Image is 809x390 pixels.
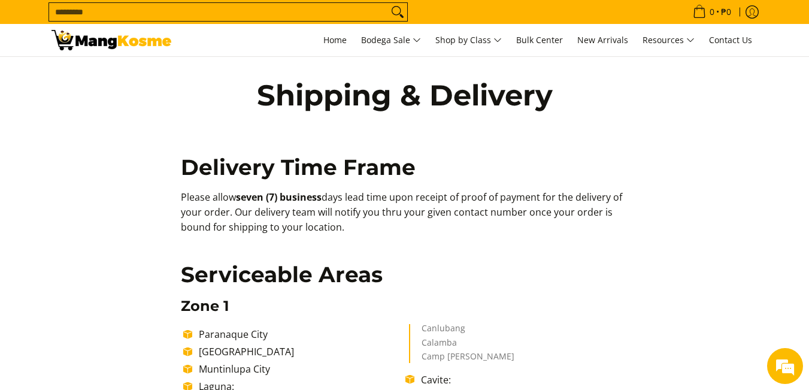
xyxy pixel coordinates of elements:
a: Shop by Class [429,24,508,56]
a: Home [317,24,353,56]
h1: Shipping & Delivery [231,77,578,113]
img: Shipping &amp; Delivery Page l Mang Kosme: Home Appliances Warehouse Sale! [51,30,171,50]
span: 0 [708,8,716,16]
span: Contact Us [709,34,752,46]
h2: Serviceable Areas [181,261,628,288]
span: Resources [643,33,695,48]
span: ₱0 [719,8,733,16]
li: Canlubang [422,324,616,338]
span: • [689,5,735,19]
span: New Arrivals [577,34,628,46]
a: New Arrivals [571,24,634,56]
a: Contact Us [703,24,758,56]
h2: Delivery Time Frame [181,154,628,181]
li: [GEOGRAPHIC_DATA] [193,344,405,359]
li: Cavite: [415,373,628,387]
li: Muntinlupa City [193,362,405,376]
a: Bulk Center [510,24,569,56]
button: Search [388,3,407,21]
h3: Zone 1 [181,297,628,315]
li: Camp [PERSON_NAME] [422,352,616,363]
li: Calamba [422,338,616,353]
p: Please allow days lead time upon receipt of proof of payment for the delivery of your order. Our ... [181,190,628,246]
span: Paranaque City [199,328,268,341]
a: Bodega Sale [355,24,427,56]
span: Shop by Class [435,33,502,48]
nav: Main Menu [183,24,758,56]
span: Home [323,34,347,46]
span: Bulk Center [516,34,563,46]
a: Resources [637,24,701,56]
span: Bodega Sale [361,33,421,48]
b: seven (7) business [236,191,322,204]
